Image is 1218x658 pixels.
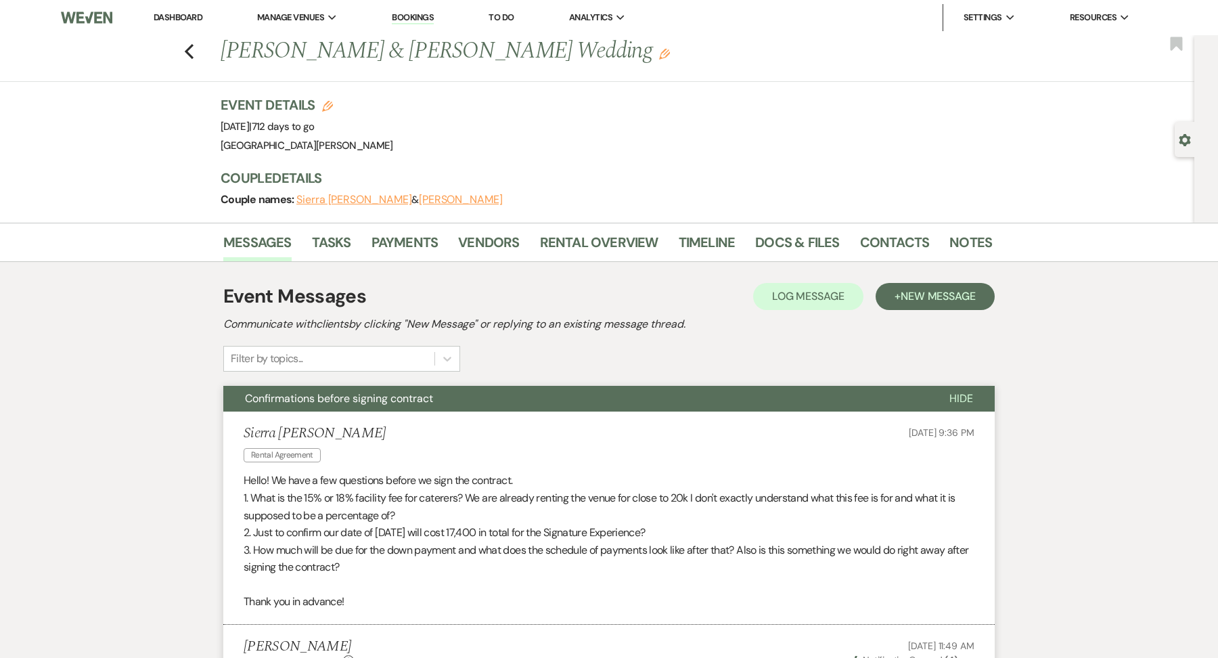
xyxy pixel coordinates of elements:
a: Tasks [312,232,351,261]
h5: Sierra [PERSON_NAME] [244,425,386,442]
p: 3. How much will be due for the down payment and what does the schedule of payments look like aft... [244,542,974,576]
a: Timeline [679,232,736,261]
a: Contacts [860,232,930,261]
button: Open lead details [1179,133,1191,146]
a: Payments [371,232,438,261]
a: Rental Overview [540,232,658,261]
button: Sierra [PERSON_NAME] [296,194,411,205]
span: Hide [949,391,973,405]
h1: [PERSON_NAME] & [PERSON_NAME] Wedding [221,35,827,68]
a: Notes [949,232,992,261]
span: New Message [901,289,976,303]
span: [DATE] 11:49 AM [908,640,974,652]
h5: [PERSON_NAME] [244,638,354,655]
p: 1. What is the 15% or 18% facility fee for caterers? We are already renting the venue for close t... [244,489,974,524]
span: Log Message [772,289,844,303]
h2: Communicate with clients by clicking "New Message" or replying to an existing message thread. [223,316,995,332]
a: Dashboard [154,12,202,23]
span: [GEOGRAPHIC_DATA][PERSON_NAME] [221,139,393,152]
span: Confirmations before signing contract [245,391,433,405]
button: Edit [659,47,670,60]
p: 2. Just to confirm our date of [DATE] will cost 17,400 in total for the Signature Experience? [244,524,974,542]
button: [PERSON_NAME] [419,194,503,205]
div: Filter by topics... [231,351,303,367]
a: Docs & Files [755,232,839,261]
span: Couple names: [221,192,296,206]
span: [DATE] 9:36 PM [909,426,974,439]
a: To Do [489,12,514,23]
a: Messages [223,232,292,261]
a: Bookings [392,12,434,24]
img: Weven Logo [61,3,112,32]
span: Resources [1070,11,1116,24]
h1: Event Messages [223,282,366,311]
button: Confirmations before signing contract [223,386,928,412]
a: Vendors [458,232,519,261]
span: Rental Agreement [244,448,321,462]
span: Settings [964,11,1002,24]
span: [DATE] [221,120,315,133]
p: Thank you in advance! [244,593,974,611]
button: Hide [928,386,995,412]
span: & [296,193,503,206]
h3: Event Details [221,95,393,114]
span: Analytics [569,11,612,24]
span: Manage Venues [257,11,324,24]
button: +New Message [876,283,995,310]
p: Hello! We have a few questions before we sign the contract. [244,472,974,489]
button: Log Message [753,283,863,310]
span: 712 days to go [252,120,315,133]
h3: Couple Details [221,169,978,188]
span: | [249,120,314,133]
